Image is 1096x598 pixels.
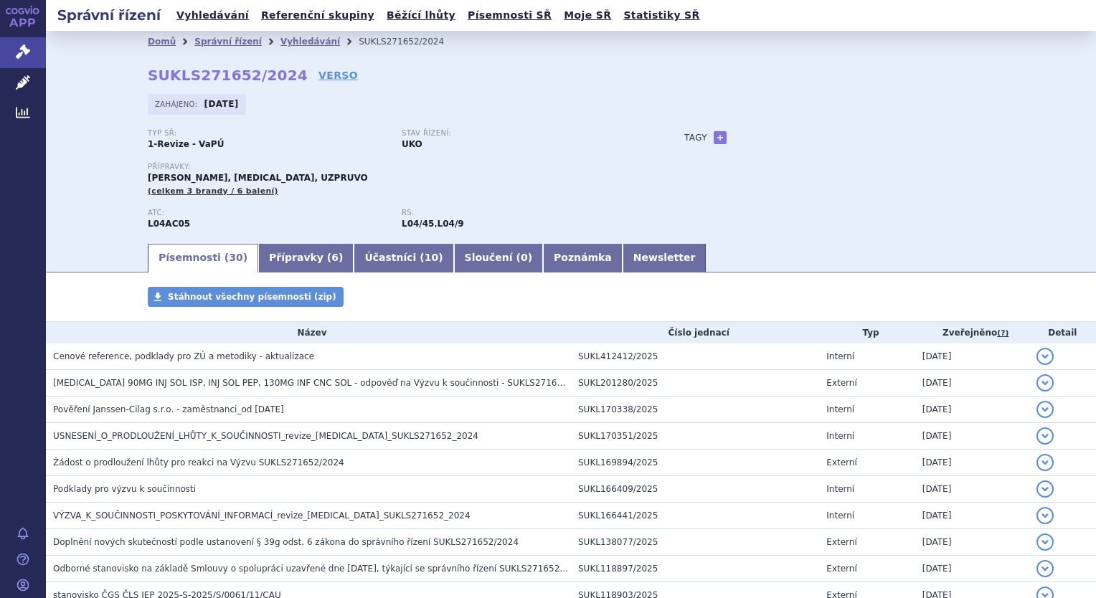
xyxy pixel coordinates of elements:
[826,537,856,547] span: Externí
[915,476,1029,503] td: [DATE]
[1036,507,1054,524] button: detail
[826,457,856,468] span: Externí
[318,68,358,82] a: VERSO
[168,292,336,302] span: Stáhnout všechny písemnosti (zip)
[915,503,1029,529] td: [DATE]
[331,252,339,263] span: 6
[382,6,460,25] a: Běžící lhůty
[148,209,387,217] p: ATC:
[53,564,585,574] span: Odborné stanovisko na základě Smlouvy o spolupráci uzavřené dne 18.1.2018, týkající se správního ...
[521,252,528,263] span: 0
[1036,533,1054,551] button: detail
[280,37,340,47] a: Vyhledávání
[53,511,471,521] span: VÝZVA_K_SOUČINNOSTI_POSKYTOVÁNÍ_INFORMACÍ_revize_ustekinumab_SUKLS271652_2024
[543,244,623,272] a: Poznámka
[148,287,344,307] a: Stáhnout všechny písemnosti (zip)
[826,431,854,441] span: Interní
[826,484,854,494] span: Interní
[53,457,344,468] span: Žádost o prodloužení lhůty pro reakci na Výzvu SUKLS271652/2024
[402,209,641,217] p: RS:
[559,6,615,25] a: Moje SŘ
[819,322,915,343] th: Typ
[402,139,422,149] strong: UKO
[826,511,854,521] span: Interní
[402,129,641,138] p: Stav řízení:
[915,397,1029,423] td: [DATE]
[571,322,819,343] th: Číslo jednací
[1036,480,1054,498] button: detail
[402,219,434,229] strong: ustekinumab pro léčbu Crohnovy choroby
[402,209,656,230] div: ,
[454,244,543,272] a: Sloučení (0)
[148,67,308,84] strong: SUKLS271652/2024
[425,252,438,263] span: 10
[1036,401,1054,418] button: detail
[148,129,387,138] p: Typ SŘ:
[915,423,1029,450] td: [DATE]
[229,252,242,263] span: 30
[53,404,284,414] span: Pověření Janssen-Cilag s.r.o. - zaměstnanci_od 03.03.2025
[1036,348,1054,365] button: detail
[571,503,819,529] td: SUKL166441/2025
[148,139,224,149] strong: 1-Revize - VaPÚ
[915,556,1029,582] td: [DATE]
[571,343,819,370] td: SUKL412412/2025
[571,397,819,423] td: SUKL170338/2025
[155,98,200,110] span: Zahájeno:
[46,5,172,25] h2: Správní řízení
[997,328,1008,338] abbr: (?)
[258,244,354,272] a: Přípravky (6)
[826,351,854,361] span: Interní
[684,129,707,146] h3: Tagy
[915,370,1029,397] td: [DATE]
[1029,322,1096,343] th: Detail
[53,351,314,361] span: Cenové reference, podklady pro ZÚ a metodiky - aktualizace
[53,537,519,547] span: Doplnění nových skutečností podle ustanovení § 39g odst. 6 zákona do správního řízení SUKLS271652...
[438,219,464,229] strong: ustekinumab
[463,6,556,25] a: Písemnosti SŘ
[826,564,856,574] span: Externí
[915,450,1029,476] td: [DATE]
[915,529,1029,556] td: [DATE]
[826,378,856,388] span: Externí
[148,219,190,229] strong: USTEKINUMAB
[148,163,656,171] p: Přípravky:
[571,450,819,476] td: SUKL169894/2025
[571,476,819,503] td: SUKL166409/2025
[571,370,819,397] td: SUKL201280/2025
[1036,374,1054,391] button: detail
[172,6,253,25] a: Vyhledávání
[148,244,258,272] a: Písemnosti (30)
[354,244,453,272] a: Účastníci (10)
[148,37,176,47] a: Domů
[148,186,278,196] span: (celkem 3 brandy / 6 balení)
[1036,454,1054,471] button: detail
[915,343,1029,370] td: [DATE]
[915,322,1029,343] th: Zveřejněno
[826,404,854,414] span: Interní
[194,37,262,47] a: Správní řízení
[571,556,819,582] td: SUKL118897/2025
[619,6,704,25] a: Statistiky SŘ
[359,31,463,52] li: SUKLS271652/2024
[1036,427,1054,445] button: detail
[714,131,727,144] a: +
[204,99,239,109] strong: [DATE]
[257,6,379,25] a: Referenční skupiny
[571,529,819,556] td: SUKL138077/2025
[623,244,707,272] a: Newsletter
[571,423,819,450] td: SUKL170351/2025
[53,484,196,494] span: Podklady pro výzvu k součinnosti
[53,431,478,441] span: USNESENÍ_O_PRODLOUŽENÍ_LHŮTY_K_SOUČINNOSTI_revize_ustekinumab_SUKLS271652_2024
[148,173,368,183] span: [PERSON_NAME], [MEDICAL_DATA], UZPRUVO
[46,322,571,343] th: Název
[1036,560,1054,577] button: detail
[53,378,592,388] span: STELARA 90MG INJ SOL ISP, INJ SOL PEP, 130MG INF CNC SOL - odpověď na Výzvu k součinnosti - SUKLS...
